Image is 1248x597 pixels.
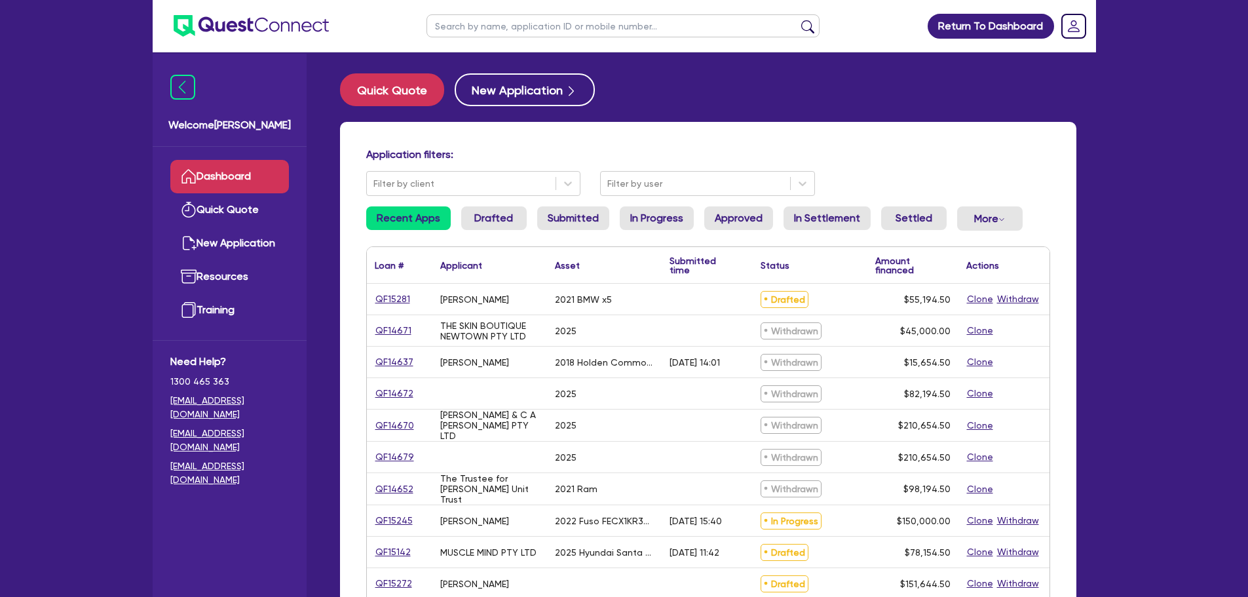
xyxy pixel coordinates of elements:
[426,14,820,37] input: Search by name, application ID or mobile number...
[170,160,289,193] a: Dashboard
[170,375,289,389] span: 1300 465 363
[761,354,822,371] span: Withdrawn
[555,389,577,399] div: 2025
[555,326,577,336] div: 2025
[375,292,411,307] a: QF15281
[966,386,994,401] button: Clone
[996,292,1040,307] button: Withdraw
[555,357,654,368] div: 2018 Holden Commodore
[966,513,994,528] button: Clone
[366,206,451,230] a: Recent Apps
[898,452,951,463] span: $210,654.50
[881,206,947,230] a: Settled
[761,512,822,530] span: In Progress
[670,256,733,275] div: Submitted time
[966,482,994,497] button: Clone
[966,576,994,591] button: Clone
[996,513,1040,528] button: Withdraw
[375,482,414,497] a: QF14652
[966,261,999,270] div: Actions
[375,418,415,433] a: QF14670
[440,294,509,305] div: [PERSON_NAME]
[784,206,871,230] a: In Settlement
[555,516,654,526] div: 2022 Fuso FECX1KR3SFBD
[174,15,329,37] img: quest-connect-logo-blue
[170,193,289,227] a: Quick Quote
[670,547,719,558] div: [DATE] 11:42
[900,579,951,589] span: $151,644.50
[966,418,994,433] button: Clone
[181,302,197,318] img: training
[928,14,1054,39] a: Return To Dashboard
[440,516,509,526] div: [PERSON_NAME]
[704,206,773,230] a: Approved
[440,410,539,441] div: [PERSON_NAME] & C A [PERSON_NAME] PTY LTD
[966,355,994,370] button: Clone
[761,385,822,402] span: Withdrawn
[875,256,951,275] div: Amount financed
[461,206,527,230] a: Drafted
[966,545,994,560] button: Clone
[375,513,413,528] a: QF15245
[440,320,539,341] div: THE SKIN BOUTIQUE NEWTOWN PTY LTD
[904,389,951,399] span: $82,194.50
[761,480,822,497] span: Withdrawn
[375,261,404,270] div: Loan #
[555,420,577,431] div: 2025
[957,206,1023,231] button: Dropdown toggle
[670,357,720,368] div: [DATE] 14:01
[761,417,822,434] span: Withdrawn
[170,427,289,454] a: [EMAIL_ADDRESS][DOMAIN_NAME]
[375,355,414,370] a: QF14637
[181,235,197,251] img: new-application
[366,148,1050,161] h4: Application filters:
[440,473,539,505] div: The Trustee for [PERSON_NAME] Unit Trust
[996,576,1040,591] button: Withdraw
[440,357,509,368] div: [PERSON_NAME]
[170,227,289,260] a: New Application
[761,291,808,308] span: Drafted
[340,73,444,106] button: Quick Quote
[555,294,612,305] div: 2021 BMW x5
[170,294,289,327] a: Training
[966,450,994,465] button: Clone
[555,452,577,463] div: 2025
[375,576,413,591] a: QF15272
[903,484,951,494] span: $98,194.50
[761,575,808,592] span: Drafted
[440,547,537,558] div: MUSCLE MIND PTY LTD
[966,323,994,338] button: Clone
[555,547,654,558] div: 2025 Hyundai Santa Fe
[170,394,289,421] a: [EMAIL_ADDRESS][DOMAIN_NAME]
[670,516,722,526] div: [DATE] 15:40
[170,260,289,294] a: Resources
[761,322,822,339] span: Withdrawn
[555,484,597,494] div: 2021 Ram
[170,354,289,370] span: Need Help?
[440,579,509,589] div: [PERSON_NAME]
[904,357,951,368] span: $15,654.50
[181,202,197,218] img: quick-quote
[905,547,951,558] span: $78,154.50
[455,73,595,106] button: New Application
[375,386,414,401] a: QF14672
[900,326,951,336] span: $45,000.00
[966,292,994,307] button: Clone
[440,261,482,270] div: Applicant
[897,516,951,526] span: $150,000.00
[1057,9,1091,43] a: Dropdown toggle
[537,206,609,230] a: Submitted
[375,545,411,560] a: QF15142
[170,75,195,100] img: icon-menu-close
[996,545,1040,560] button: Withdraw
[340,73,455,106] a: Quick Quote
[375,323,412,338] a: QF14671
[761,544,808,561] span: Drafted
[898,420,951,431] span: $210,654.50
[375,450,415,465] a: QF14679
[181,269,197,284] img: resources
[168,117,291,133] span: Welcome [PERSON_NAME]
[761,449,822,466] span: Withdrawn
[904,294,951,305] span: $55,194.50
